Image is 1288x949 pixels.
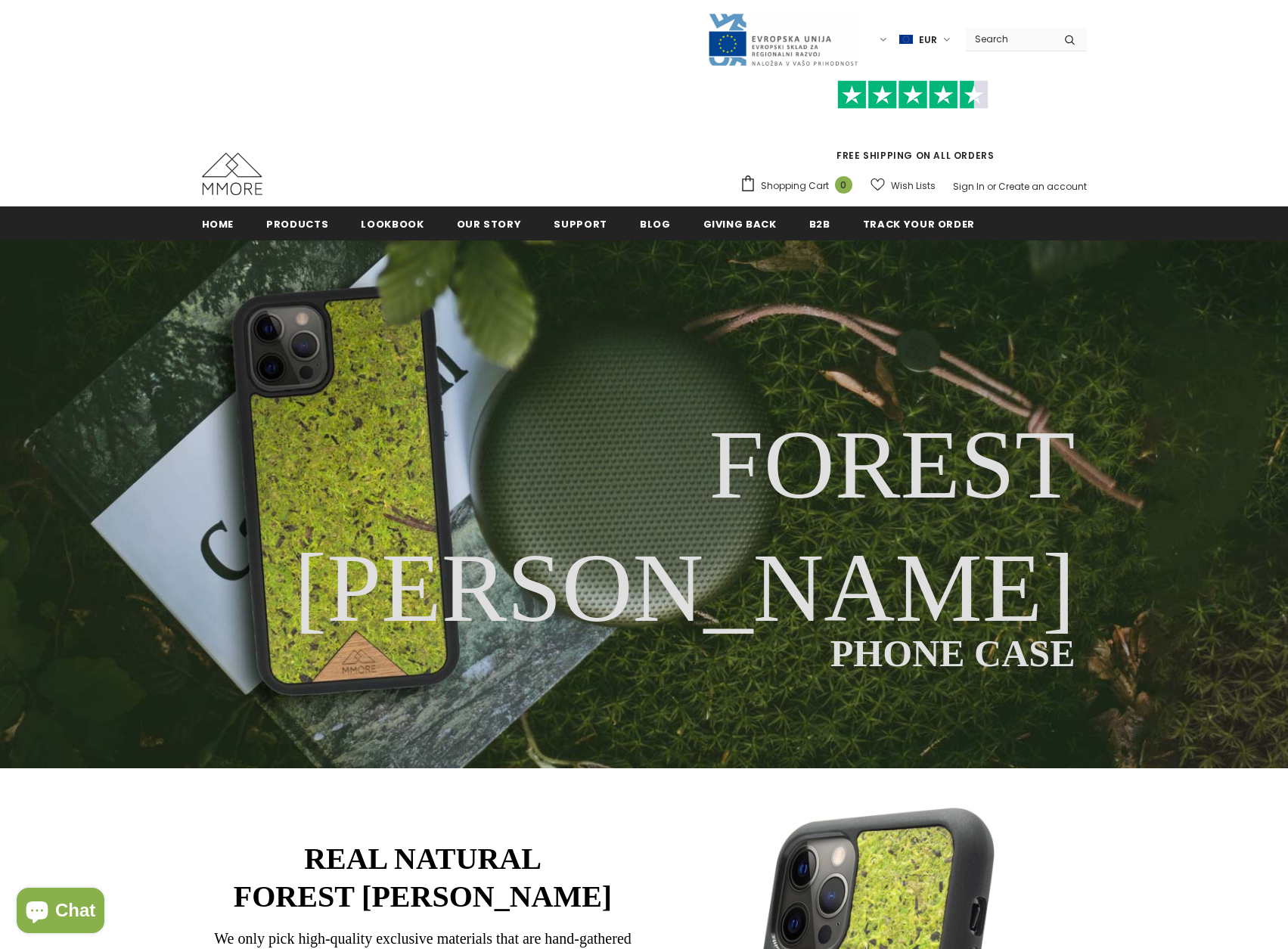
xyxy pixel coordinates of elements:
span: Home [202,217,234,231]
a: B2B [809,206,830,240]
span: 0 [835,176,852,194]
a: Create an account [998,180,1087,193]
span: PHONE CASE [830,632,1075,675]
span: FOREST [PERSON_NAME] [294,410,1075,642]
span: support [554,217,607,231]
a: Sign In [953,180,985,193]
a: Javni Razpis [707,33,858,45]
a: Home [202,206,234,240]
span: B2B [809,217,830,231]
a: Products [266,206,328,240]
iframe: Customer reviews powered by Trustpilot [740,109,1087,148]
span: FREE SHIPPING ON ALL ORDERS [740,87,1087,162]
span: Track your order [863,217,975,231]
span: Products [266,217,328,231]
a: support [554,206,607,240]
span: Giving back [703,217,777,231]
span: Wish Lists [891,178,936,194]
a: Blog [640,206,671,240]
a: Giving back [703,206,777,240]
span: Shopping Cart [761,178,829,194]
a: Our Story [457,206,522,240]
a: Lookbook [361,206,424,240]
img: MMORE Cases [202,153,262,195]
input: Search Site [966,28,1053,50]
inbox-online-store-chat: Shopify online store chat [12,888,109,937]
a: Track your order [863,206,975,240]
img: Trust Pilot Stars [837,80,989,110]
a: Wish Lists [871,172,936,199]
img: Javni Razpis [707,12,858,67]
span: Blog [640,217,671,231]
span: or [987,180,996,193]
span: Our Story [457,217,522,231]
span: EUR [919,33,937,48]
span: Lookbook [361,217,424,231]
span: Real natural forest [PERSON_NAME] [234,842,612,913]
a: Shopping Cart 0 [740,175,860,197]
